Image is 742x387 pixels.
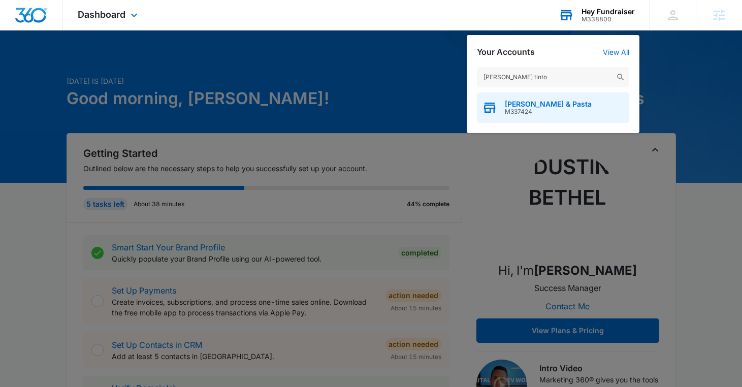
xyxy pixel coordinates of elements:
[477,92,629,123] button: [PERSON_NAME] & PastaM337424
[582,8,635,16] div: account name
[78,9,125,20] span: Dashboard
[477,47,535,57] h2: Your Accounts
[477,67,629,87] input: Search Accounts
[603,48,629,56] a: View All
[505,100,592,108] span: [PERSON_NAME] & Pasta
[582,16,635,23] div: account id
[505,108,592,115] span: M337424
